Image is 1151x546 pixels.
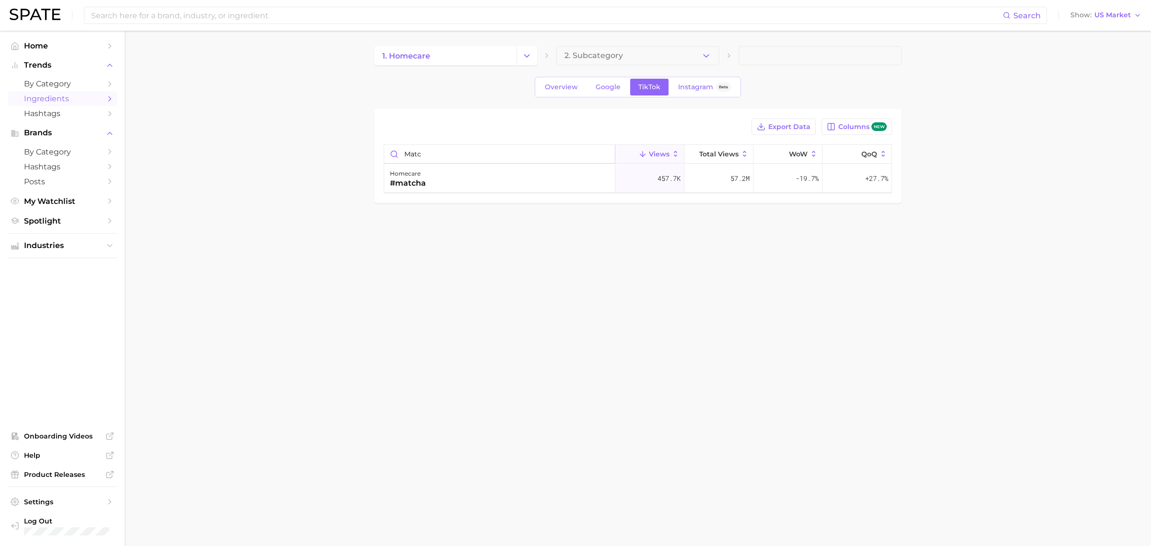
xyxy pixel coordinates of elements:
[871,122,887,131] span: new
[24,61,101,70] span: Trends
[8,448,117,463] a: Help
[678,83,713,91] span: Instagram
[822,119,892,135] button: Columnsnew
[789,150,808,158] span: WoW
[730,173,750,184] span: 57.2m
[24,451,101,460] span: Help
[24,109,101,118] span: Hashtags
[8,76,117,91] a: by Category
[24,129,101,137] span: Brands
[8,174,117,189] a: Posts
[596,83,621,91] span: Google
[24,432,101,440] span: Onboarding Videos
[753,145,822,164] button: WoW
[382,51,430,60] span: 1. homecare
[390,178,426,189] div: #matcha
[24,177,101,186] span: Posts
[822,145,892,164] button: QoQ
[8,126,117,140] button: Brands
[1094,12,1131,18] span: US Market
[90,7,1003,24] input: Search here for a brand, industry, or ingredient
[545,83,578,91] span: Overview
[8,144,117,159] a: by Category
[719,83,728,91] span: Beta
[8,429,117,443] a: Onboarding Videos
[699,150,739,158] span: Total Views
[649,150,669,158] span: Views
[752,119,816,135] button: Export Data
[517,46,537,65] button: Change Category
[390,168,426,179] div: homecare
[24,94,101,103] span: Ingredients
[838,122,887,131] span: Columns
[8,238,117,253] button: Industries
[24,147,101,156] span: by Category
[24,41,101,50] span: Home
[796,173,819,184] span: -19.7%
[670,79,739,95] a: InstagramBeta
[8,194,117,209] a: My Watchlist
[24,498,101,506] span: Settings
[374,46,517,65] a: 1. homecare
[24,241,101,250] span: Industries
[587,79,629,95] a: Google
[865,173,888,184] span: +27.7%
[537,79,586,95] a: Overview
[24,216,101,226] span: Spotlight
[861,150,877,158] span: QoQ
[768,123,810,131] span: Export Data
[556,46,719,65] button: 2. Subcategory
[8,159,117,174] a: Hashtags
[24,79,101,88] span: by Category
[384,145,615,163] input: Search in homecare
[1068,9,1144,22] button: ShowUS Market
[8,106,117,121] a: Hashtags
[24,162,101,171] span: Hashtags
[8,467,117,482] a: Product Releases
[564,51,623,60] span: 2. Subcategory
[10,9,60,20] img: SPATE
[630,79,669,95] a: TikTok
[8,58,117,72] button: Trends
[8,91,117,106] a: Ingredients
[24,197,101,206] span: My Watchlist
[615,145,684,164] button: Views
[24,470,101,479] span: Product Releases
[8,495,117,509] a: Settings
[8,38,117,53] a: Home
[658,173,681,184] span: 457.7k
[1013,11,1041,20] span: Search
[8,514,117,539] a: Log out. Currently logged in with e-mail anjali.gupta@maesa.com.
[8,214,117,228] a: Spotlight
[684,145,753,164] button: Total Views
[1070,12,1092,18] span: Show
[384,164,892,193] button: homecare#matcha457.7k57.2m-19.7%+27.7%
[24,517,109,525] span: Log Out
[638,83,660,91] span: TikTok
